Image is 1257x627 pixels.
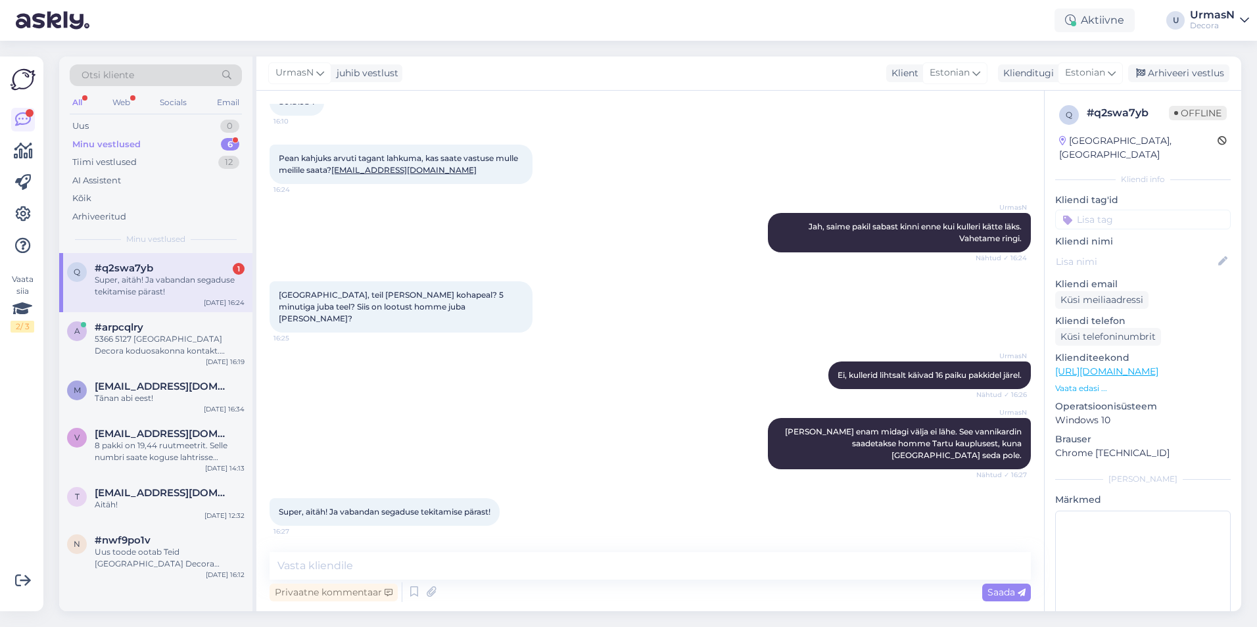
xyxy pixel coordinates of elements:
[273,526,323,536] span: 16:27
[331,66,398,80] div: juhib vestlust
[1055,314,1231,328] p: Kliendi telefon
[72,210,126,223] div: Arhiveeritud
[72,192,91,205] div: Kõik
[74,432,80,442] span: v
[95,487,231,499] span: terippohla@gmail.com
[978,202,1027,212] span: UrmasN
[11,321,34,333] div: 2 / 3
[886,66,918,80] div: Klient
[279,507,490,517] span: Super, aitäh! Ja vabandan segaduse tekitamise pärast!
[72,120,89,133] div: Uus
[95,321,143,333] span: #arpcqlry
[1128,64,1229,82] div: Arhiveeri vestlus
[976,253,1027,263] span: Nähtud ✓ 16:24
[214,94,242,111] div: Email
[1055,365,1158,377] a: [URL][DOMAIN_NAME]
[976,390,1027,400] span: Nähtud ✓ 16:26
[74,326,80,336] span: a
[204,511,245,521] div: [DATE] 12:32
[205,463,245,473] div: [DATE] 14:13
[1055,446,1231,460] p: Chrome [TECHNICAL_ID]
[998,66,1054,80] div: Klienditugi
[1169,106,1227,120] span: Offline
[1190,10,1235,20] div: UrmasN
[110,94,133,111] div: Web
[279,153,520,175] span: Pean kahjuks arvuti tagant lahkuma, kas saate vastuse mulle meilile saata?
[273,185,323,195] span: 16:24
[221,138,239,151] div: 6
[1055,9,1135,32] div: Aktiivne
[279,290,506,323] span: [GEOGRAPHIC_DATA], teil [PERSON_NAME] kohapeal? 5 minutiga juba teel? Siis on lootust homme juba ...
[270,584,398,601] div: Privaatne kommentaar
[1087,105,1169,121] div: # q2swa7yb
[1166,11,1185,30] div: U
[1055,277,1231,291] p: Kliendi email
[1055,291,1149,309] div: Küsi meiliaadressi
[206,570,245,580] div: [DATE] 16:12
[95,546,245,570] div: Uus toode ootab Teid [GEOGRAPHIC_DATA] Decora arvemüügis (kohe uksest sisse tulles vasakul esimen...
[72,138,141,151] div: Minu vestlused
[95,428,231,440] span: vdostojevskaja@gmail.com
[126,233,185,245] span: Minu vestlused
[1055,383,1231,394] p: Vaata edasi ...
[331,165,477,175] a: [EMAIL_ADDRESS][DOMAIN_NAME]
[74,539,80,549] span: n
[1055,400,1231,413] p: Operatsioonisüsteem
[1066,110,1072,120] span: q
[1190,10,1249,31] a: UrmasNDecora
[218,156,239,169] div: 12
[809,221,1024,243] span: Jah, saime pakil sabast kinni enne kui kulleri kätte läks. Vahetame ringi.
[75,492,80,501] span: t
[978,407,1027,417] span: UrmasN
[1055,413,1231,427] p: Windows 10
[1055,210,1231,229] input: Lisa tag
[1055,493,1231,507] p: Märkmed
[95,381,231,392] span: merle152@hotmail.com
[220,120,239,133] div: 0
[1055,328,1161,346] div: Küsi telefoninumbrit
[11,273,34,333] div: Vaata siia
[157,94,189,111] div: Socials
[1055,193,1231,207] p: Kliendi tag'id
[95,534,151,546] span: #nwf9po1v
[11,67,36,92] img: Askly Logo
[206,357,245,367] div: [DATE] 16:19
[1055,351,1231,365] p: Klienditeekond
[273,116,323,126] span: 16:10
[72,174,121,187] div: AI Assistent
[74,385,81,395] span: m
[1056,254,1216,269] input: Lisa nimi
[95,262,153,274] span: #q2swa7yb
[95,499,245,511] div: Aitäh!
[273,333,323,343] span: 16:25
[1059,134,1218,162] div: [GEOGRAPHIC_DATA], [GEOGRAPHIC_DATA]
[95,440,245,463] div: 8 pakki on 19,44 ruutmeetrit. Selle numbri saate koguse lahtrisse sisestada. Selle koguse hind on...
[1055,473,1231,485] div: [PERSON_NAME]
[976,470,1027,480] span: Nähtud ✓ 16:27
[1190,20,1235,31] div: Decora
[95,274,245,298] div: Super, aitäh! Ja vabandan segaduse tekitamise pärast!
[978,351,1027,361] span: UrmasN
[785,427,1024,460] span: [PERSON_NAME] enam midagi välja ei lähe. See vannikardin saadetakse homme Tartu kauplusest, kuna ...
[838,370,1022,380] span: Ei, kullerid lihtsalt käivad 16 paiku pakkidel järel.
[987,586,1026,598] span: Saada
[72,156,137,169] div: Tiimi vestlused
[70,94,85,111] div: All
[233,263,245,275] div: 1
[1055,174,1231,185] div: Kliendi info
[95,392,245,404] div: Tãnan abi eest!
[74,267,80,277] span: q
[95,333,245,357] div: 5366 5127 [GEOGRAPHIC_DATA] Decora koduosakonna kontakt. Peaks nende [PERSON_NAME], osakonna tööt...
[204,298,245,308] div: [DATE] 16:24
[1055,432,1231,446] p: Brauser
[275,66,314,80] span: UrmasN
[1055,235,1231,248] p: Kliendi nimi
[1065,66,1105,80] span: Estonian
[204,404,245,414] div: [DATE] 16:34
[930,66,970,80] span: Estonian
[82,68,134,82] span: Otsi kliente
